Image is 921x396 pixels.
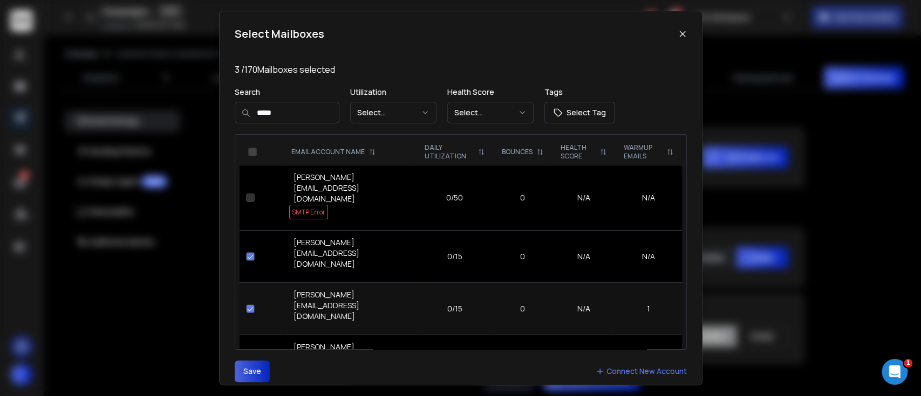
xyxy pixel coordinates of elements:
[544,87,615,98] p: Tags
[350,102,436,123] button: Select...
[235,63,687,76] p: 3 / 170 Mailboxes selected
[350,87,436,98] p: Utilization
[544,102,615,123] button: Select Tag
[235,26,324,41] h1: Select Mailboxes
[882,359,908,385] iframe: Intercom live chat
[904,359,912,367] span: 1
[447,87,534,98] p: Health Score
[447,102,534,123] button: Select...
[235,87,339,98] p: Search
